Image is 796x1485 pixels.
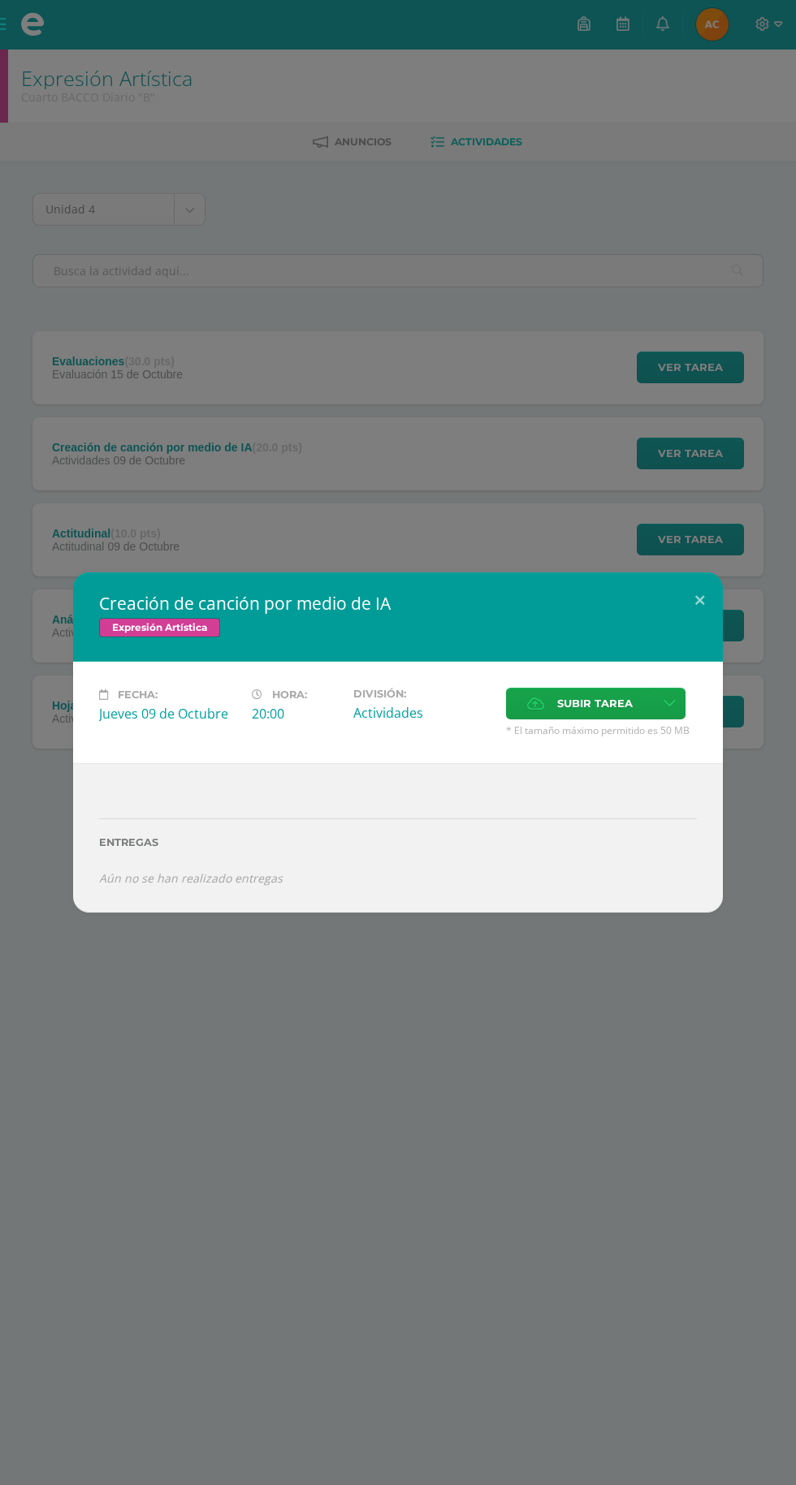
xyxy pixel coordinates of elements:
[506,723,697,737] span: * El tamaño máximo permitido es 50 MB
[99,705,239,723] div: Jueves 09 de Octubre
[99,592,697,615] h2: Creación de canción por medio de IA
[99,618,220,637] span: Expresión Artística
[252,705,340,723] div: 20:00
[557,689,633,719] span: Subir tarea
[353,704,493,722] div: Actividades
[99,870,283,886] i: Aún no se han realizado entregas
[353,688,493,700] label: División:
[118,689,158,701] span: Fecha:
[677,572,723,628] button: Close (Esc)
[99,836,697,848] label: Entregas
[272,689,307,701] span: Hora:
